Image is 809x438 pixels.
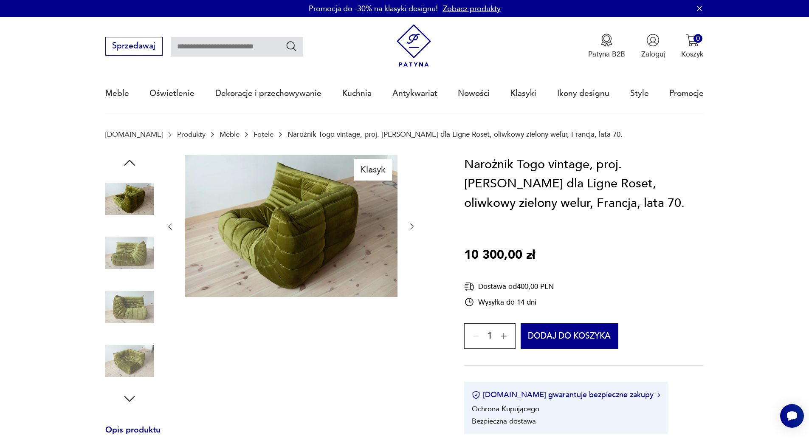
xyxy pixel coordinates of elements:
h1: Narożnik Togo vintage, proj. [PERSON_NAME] dla Ligne Roset, oliwkowy zielony welur, Francja, lata... [464,155,704,213]
span: 1 [488,333,492,340]
li: Bezpieczna dostawa [472,416,536,426]
img: Ikona certyfikatu [472,391,480,399]
p: Zaloguj [641,49,665,59]
img: Ikona dostawy [464,281,474,292]
button: Zaloguj [641,34,665,59]
a: Produkty [177,130,206,138]
img: Zdjęcie produktu Narożnik Togo vintage, proj. M. Ducaroy dla Ligne Roset, oliwkowy zielony welur,... [105,175,154,223]
a: Fotele [254,130,273,138]
img: Ikona strzałki w prawo [657,393,660,397]
img: Patyna - sklep z meblami i dekoracjami vintage [392,24,435,67]
button: Patyna B2B [588,34,625,59]
p: Koszyk [681,49,704,59]
a: Oświetlenie [149,74,194,113]
a: Zobacz produkty [443,3,501,14]
p: Narożnik Togo vintage, proj. [PERSON_NAME] dla Ligne Roset, oliwkowy zielony welur, Francja, lata... [288,130,623,138]
li: Ochrona Kupującego [472,404,539,414]
img: Ikona koszyka [686,34,699,47]
button: Szukaj [285,40,298,52]
a: Klasyki [510,74,536,113]
img: Zdjęcie produktu Narożnik Togo vintage, proj. M. Ducaroy dla Ligne Roset, oliwkowy zielony welur,... [185,155,397,297]
a: Promocje [669,74,704,113]
img: Zdjęcie produktu Narożnik Togo vintage, proj. M. Ducaroy dla Ligne Roset, oliwkowy zielony welur,... [105,337,154,385]
a: Meble [220,130,240,138]
button: 0Koszyk [681,34,704,59]
p: 10 300,00 zł [464,246,535,265]
iframe: Smartsupp widget button [780,404,804,428]
a: Sprzedawaj [105,43,163,50]
a: Kuchnia [342,74,372,113]
div: Wysyłka do 14 dni [464,297,554,307]
a: Ikona medaluPatyna B2B [588,34,625,59]
p: Promocja do -30% na klasyki designu! [309,3,438,14]
img: Ikona medalu [600,34,613,47]
div: Klasyk [354,159,392,180]
div: Dostawa od 400,00 PLN [464,281,554,292]
a: Ikony designu [557,74,609,113]
img: Zdjęcie produktu Narożnik Togo vintage, proj. M. Ducaroy dla Ligne Roset, oliwkowy zielony welur,... [105,229,154,277]
div: 0 [693,34,702,43]
img: Ikonka użytkownika [646,34,660,47]
a: Meble [105,74,129,113]
p: Patyna B2B [588,49,625,59]
a: [DOMAIN_NAME] [105,130,163,138]
button: [DOMAIN_NAME] gwarantuje bezpieczne zakupy [472,390,660,400]
button: Sprzedawaj [105,37,163,56]
a: Dekoracje i przechowywanie [215,74,321,113]
a: Style [630,74,649,113]
a: Nowości [458,74,490,113]
button: Dodaj do koszyka [521,323,619,349]
a: Antykwariat [392,74,437,113]
img: Zdjęcie produktu Narożnik Togo vintage, proj. M. Ducaroy dla Ligne Roset, oliwkowy zielony welur,... [105,283,154,331]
